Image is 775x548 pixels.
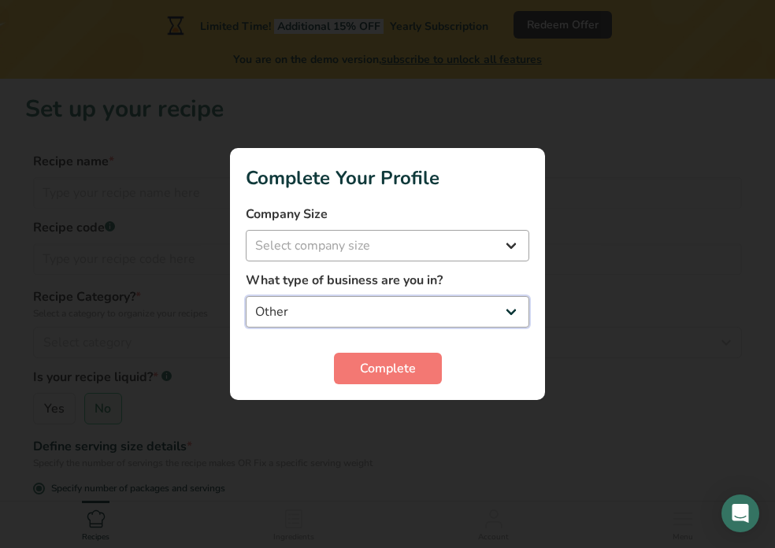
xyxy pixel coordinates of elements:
h1: Complete Your Profile [246,164,529,192]
label: Company Size [246,205,529,224]
span: Complete [360,359,416,378]
button: Complete [334,353,442,384]
label: What type of business are you in? [246,271,529,290]
div: Open Intercom Messenger [721,494,759,532]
